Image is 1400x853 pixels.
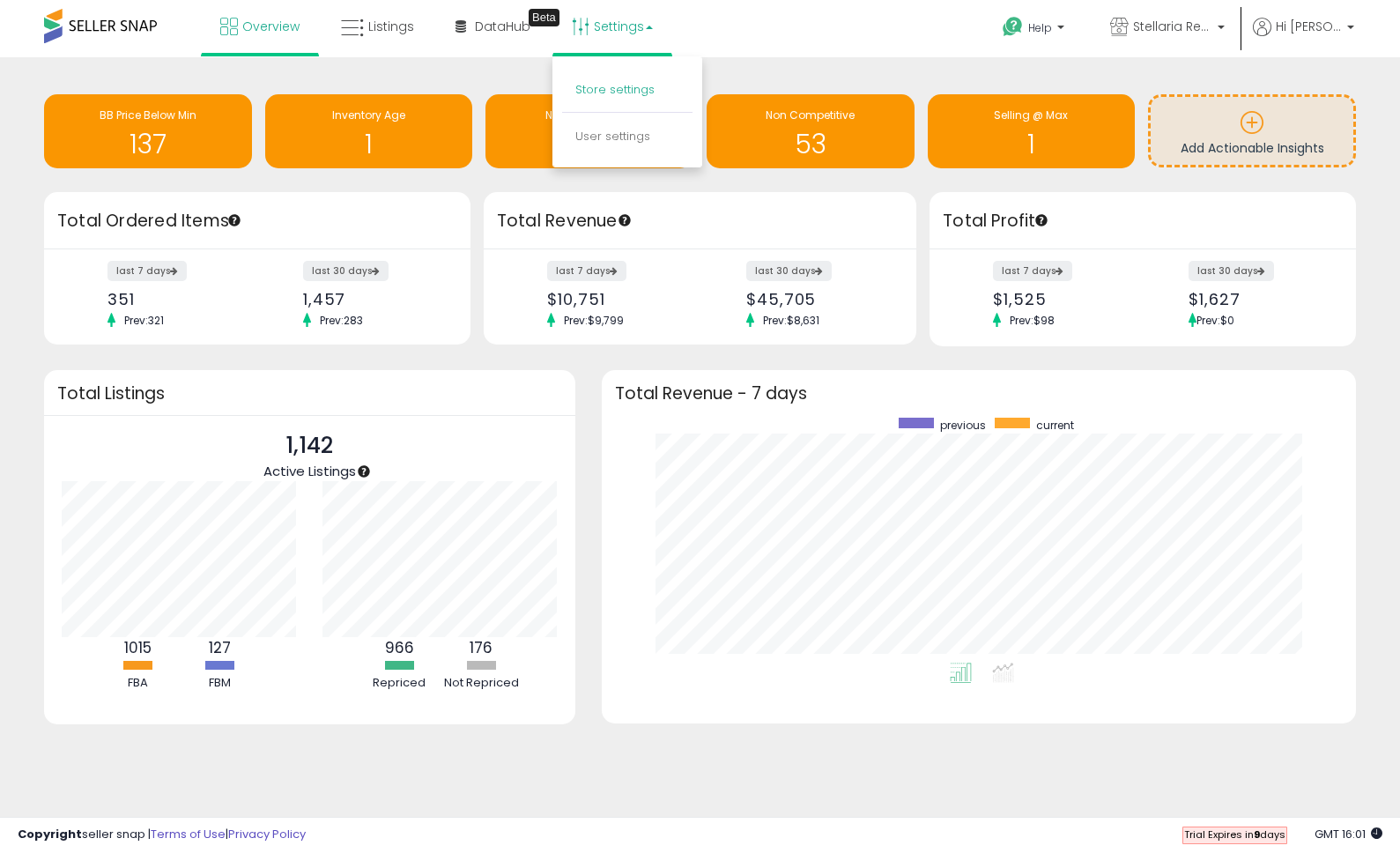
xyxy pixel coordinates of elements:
[547,261,626,281] label: last 7 days
[715,130,906,159] h1: 53
[928,94,1136,168] a: Selling @ Max 1
[555,313,633,328] span: Prev: $9,799
[385,637,414,658] b: 966
[1181,139,1324,157] span: Add Actionable Insights
[99,675,178,692] div: FBA
[547,290,686,308] div: $10,751
[940,418,986,433] span: previous
[1002,16,1024,38] i: Get Help
[44,94,252,168] a: BB Price Below Min 137
[615,387,1343,400] h3: Total Revenue - 7 days
[993,290,1130,308] div: $1,525
[494,130,685,159] h1: 197
[265,94,473,168] a: Inventory Age 1
[100,108,196,122] span: BB Price Below Min
[989,3,1082,57] a: Help
[209,637,231,658] b: 127
[368,18,414,35] span: Listings
[107,261,187,281] label: last 7 days
[1151,97,1353,165] a: Add Actionable Insights
[181,675,260,692] div: FBM
[1036,418,1074,433] span: current
[1189,261,1274,281] label: last 30 days
[529,9,559,26] div: Tooltip anchor
[470,637,493,658] b: 176
[124,637,152,658] b: 1015
[545,108,634,122] span: Needs to Reprice
[274,130,464,159] h1: 1
[332,108,405,122] span: Inventory Age
[1028,20,1052,35] span: Help
[707,94,915,168] a: Non Competitive 53
[993,261,1072,281] label: last 7 days
[475,18,530,35] span: DataHub
[766,108,855,122] span: Non Competitive
[311,313,372,328] span: Prev: 283
[263,429,356,463] p: 1,142
[303,261,389,281] label: last 30 days
[359,675,439,692] div: Repriced
[303,290,440,308] div: 1,457
[1196,313,1234,328] span: Prev: $0
[485,94,693,168] a: Needs to Reprice 197
[617,212,633,228] div: Tooltip anchor
[943,209,1343,234] h3: Total Profit
[107,290,244,308] div: 351
[441,675,521,692] div: Not Repriced
[1253,18,1354,57] a: Hi [PERSON_NAME]
[57,209,457,234] h3: Total Ordered Items
[263,462,356,480] span: Active Listings
[497,209,903,234] h3: Total Revenue
[1133,18,1212,35] span: Stellaria Retail
[754,313,828,328] span: Prev: $8,631
[937,130,1127,159] h1: 1
[575,81,655,98] a: Store settings
[575,128,650,145] a: User settings
[746,290,885,308] div: $45,705
[356,464,372,479] div: Tooltip anchor
[1033,212,1049,228] div: Tooltip anchor
[226,212,242,228] div: Tooltip anchor
[57,387,562,400] h3: Total Listings
[115,313,173,328] span: Prev: 321
[1001,313,1063,328] span: Prev: $98
[994,108,1068,122] span: Selling @ Max
[1189,290,1325,308] div: $1,627
[1276,18,1342,35] span: Hi [PERSON_NAME]
[242,18,300,35] span: Overview
[746,261,832,281] label: last 30 days
[53,130,243,159] h1: 137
